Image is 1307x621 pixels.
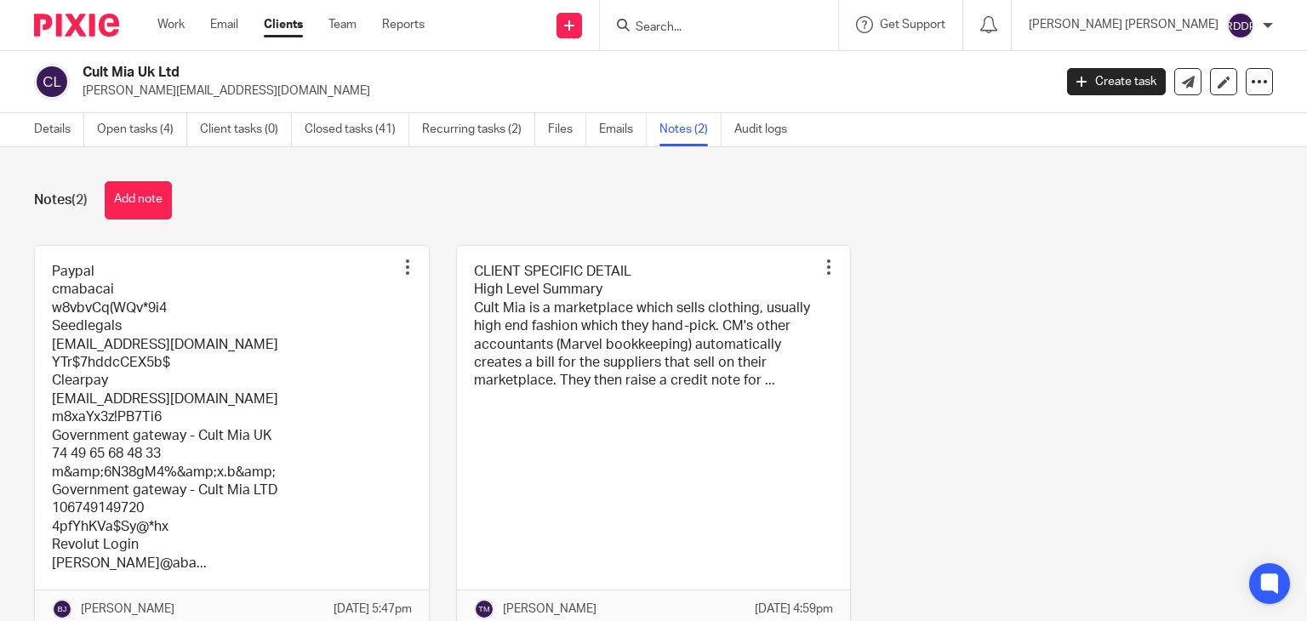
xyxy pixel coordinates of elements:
img: svg%3E [34,64,70,100]
span: (2) [71,193,88,207]
img: svg%3E [1227,12,1254,39]
p: [DATE] 5:47pm [334,601,412,618]
a: Emails [599,113,647,146]
p: [PERSON_NAME] [503,601,596,618]
a: Work [157,16,185,33]
a: Email [210,16,238,33]
a: Recurring tasks (2) [422,113,535,146]
p: [PERSON_NAME][EMAIL_ADDRESS][DOMAIN_NAME] [83,83,1042,100]
a: Client tasks (0) [200,113,292,146]
h1: Notes [34,191,88,209]
a: Open tasks (4) [97,113,187,146]
p: [PERSON_NAME] [81,601,174,618]
p: [DATE] 4:59pm [755,601,833,618]
h2: Cult Mia Uk Ltd [83,64,850,82]
img: svg%3E [474,599,494,619]
button: Add note [105,181,172,219]
a: Notes (2) [659,113,722,146]
a: Files [548,113,586,146]
img: Pixie [34,14,119,37]
a: Details [34,113,84,146]
a: Audit logs [734,113,800,146]
input: Search [634,20,787,36]
a: Create task [1067,68,1166,95]
a: Team [328,16,357,33]
a: Clients [264,16,303,33]
span: Get Support [880,19,945,31]
img: svg%3E [52,599,72,619]
a: Reports [382,16,425,33]
p: [PERSON_NAME] [PERSON_NAME] [1029,16,1219,33]
a: Closed tasks (41) [305,113,409,146]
